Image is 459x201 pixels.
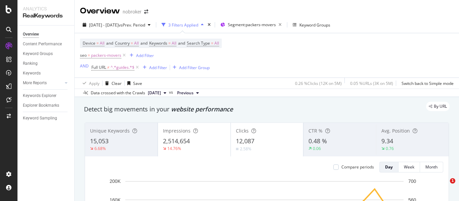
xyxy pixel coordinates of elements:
[399,78,454,89] button: Switch back to Simple mode
[89,22,119,28] span: [DATE] - [DATE]
[159,19,206,30] button: 3 Filters Applied
[133,81,142,86] div: Save
[91,64,106,70] span: Full URL
[240,146,251,152] div: 2.58%
[23,12,69,20] div: RealKeywords
[149,40,167,46] span: Keywords
[89,81,99,86] div: Apply
[168,22,198,28] div: 3 Filters Applied
[23,80,47,87] div: More Reports
[313,146,321,151] div: 0.06
[179,65,210,70] div: Add Filter Group
[110,179,121,184] text: 200K
[187,40,210,46] span: Search Type
[381,137,393,145] span: 9.34
[80,63,89,69] button: AND
[23,92,70,99] a: Keywords Explorer
[379,162,399,172] button: Day
[420,162,443,172] button: Month
[125,78,142,89] button: Save
[174,89,202,97] button: Previous
[145,89,169,97] button: [DATE]
[23,92,56,99] div: Keywords Explorer
[308,128,323,134] span: CTR %
[23,50,70,57] a: Keyword Groups
[228,22,276,28] span: Segment: packers-movers
[290,19,333,30] button: Keyword Groups
[167,146,181,151] div: 14.76%
[94,146,106,151] div: 6.68%
[206,21,212,28] div: times
[83,40,95,46] span: Device
[91,90,145,96] div: Data crossed with the Crawls
[127,51,154,59] button: Add Filter
[112,81,122,86] div: Clear
[236,137,254,145] span: 12,087
[236,148,239,150] img: Equal
[350,81,393,86] div: 0.05 % URLs ( 3K on 5M )
[436,178,452,194] iframe: Intercom live chat
[23,50,53,57] div: Keyword Groups
[295,81,342,86] div: 0.26 % Clicks ( 12K on 5M )
[23,102,70,109] a: Explorer Bookmarks
[214,39,219,48] span: All
[111,63,134,72] span: ^.*guides.*$
[148,90,161,96] span: 2025 Sep. 1st
[123,8,141,15] div: nobroker
[386,146,394,151] div: 0.76
[80,5,120,17] div: Overview
[90,137,109,145] span: 15,053
[102,78,122,89] button: Clear
[106,40,113,46] span: and
[23,115,70,122] a: Keyword Sampling
[341,164,374,170] div: Compare periods
[80,78,99,89] button: Apply
[402,81,454,86] div: Switch back to Simple mode
[23,115,57,122] div: Keyword Sampling
[168,40,171,46] span: =
[178,40,185,46] span: and
[144,9,148,14] div: arrow-right-arrow-left
[163,137,190,145] span: 2,514,654
[381,128,410,134] span: Avg. Position
[115,40,130,46] span: Country
[88,52,90,58] span: =
[23,60,70,67] a: Ranking
[169,89,174,95] span: vs
[426,102,450,111] div: legacy label
[299,22,330,28] div: Keyword Groups
[308,137,327,145] span: 0.48 %
[131,40,133,46] span: =
[23,41,70,48] a: Content Performance
[23,102,59,109] div: Explorer Bookmarks
[170,63,210,71] button: Add Filter Group
[163,128,191,134] span: Impressions
[434,104,447,108] span: By URL
[96,40,99,46] span: =
[23,41,62,48] div: Content Performance
[211,40,213,46] span: =
[23,80,63,87] a: More Reports
[23,31,39,38] div: Overview
[119,22,145,28] span: vs Prev. Period
[385,164,393,170] div: Day
[23,5,69,12] div: Analytics
[408,179,416,184] text: 700
[80,52,87,58] span: seo
[140,40,148,46] span: and
[91,51,121,60] span: packers-movers
[149,65,167,70] div: Add Filter
[177,90,194,96] span: Previous
[23,70,41,77] div: Keywords
[107,64,110,70] span: ≠
[399,162,420,172] button: Week
[136,53,154,58] div: Add Filter
[23,60,38,67] div: Ranking
[90,128,130,134] span: Unique Keywords
[140,63,167,71] button: Add Filter
[23,70,70,77] a: Keywords
[236,128,249,134] span: Clicks
[100,39,105,48] span: All
[23,31,70,38] a: Overview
